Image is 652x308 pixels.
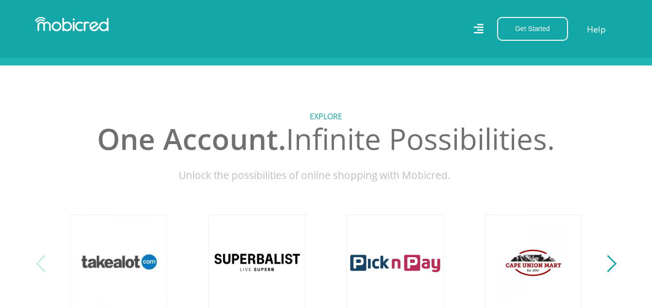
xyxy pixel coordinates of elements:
h2: Infinite Possibilities. [57,121,596,156]
button: Get Started [497,17,568,41]
h5: Explore [57,112,596,121]
button: Previous [38,253,50,273]
button: Next [602,253,614,273]
img: Mobicred [35,17,109,32]
span: One Account. [97,119,286,159]
p: Unlock the possibilities of online shopping with Mobicred. [57,168,596,183]
a: Help [586,22,606,36]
